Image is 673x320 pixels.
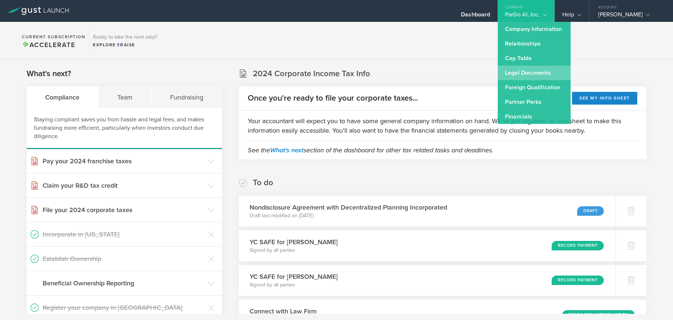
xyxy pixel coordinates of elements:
h3: Incorporate in [US_STATE] [43,230,204,239]
h2: Current Subscription [22,35,85,39]
em: See the section of the dashboard for other tax related tasks and deadlines. [248,146,493,154]
span: Accelerate [22,41,75,49]
h3: Nondisclosure Agreement with Decentralized Planning Incorporated [250,203,447,212]
button: See my info sheet [572,92,637,105]
h3: YC SAFE for [PERSON_NAME] [250,272,338,281]
span: Raise [116,42,135,47]
p: Signed by all parties [250,247,338,254]
div: Explore [93,42,157,48]
div: Dashboard [461,11,490,22]
div: Fundraising [152,86,222,108]
h3: Beneficial Ownership Reporting [43,278,204,288]
div: [PERSON_NAME] [598,11,660,22]
div: YC SAFE for [PERSON_NAME]Signed by all partiesRecord Payment [239,230,615,261]
div: Ready to take the next step?ExploreRaise [89,29,161,52]
h3: Register your company in [GEOGRAPHIC_DATA] [43,303,204,312]
p: Your accountant will expect you to have some general company information on hand. We've put toget... [248,116,637,135]
h3: Claim your R&D tax credit [43,181,204,190]
h3: Pay your 2024 franchise taxes [43,156,204,166]
div: Compliance [27,86,98,108]
a: What's next [270,146,304,154]
h3: YC SAFE for [PERSON_NAME] [250,237,338,247]
div: Nondisclosure Agreement with Decentralized Planning IncorporatedDraft last modified on [DATE]Draft [239,196,615,227]
div: Record Payment [552,276,604,285]
h3: File your 2024 corporate taxes [43,205,204,215]
h2: 2024 Corporate Income Tax Info [253,69,370,79]
div: YC SAFE for [PERSON_NAME]Signed by all partiesRecord Payment [239,265,615,296]
h3: Establish Ownership [43,254,204,264]
h2: Once you're ready to file your corporate taxes... [248,93,418,104]
div: Draft [577,206,604,216]
div: Team [98,86,151,108]
div: Ready for Introduction [562,310,635,320]
h2: To do [253,177,273,188]
p: Draft last modified on [DATE] [250,212,447,219]
div: Record Payment [552,241,604,250]
div: Staying compliant saves you from hassle and legal fees, and makes fundraising more efficient, par... [27,108,222,149]
div: Help [562,11,582,22]
h3: Ready to take the next step? [93,35,157,40]
p: Signed by all parties [250,281,338,289]
div: ParGo AI, Inc. [505,11,547,22]
h3: Connect with Law Firm [250,307,341,316]
h2: What's next? [27,69,71,79]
